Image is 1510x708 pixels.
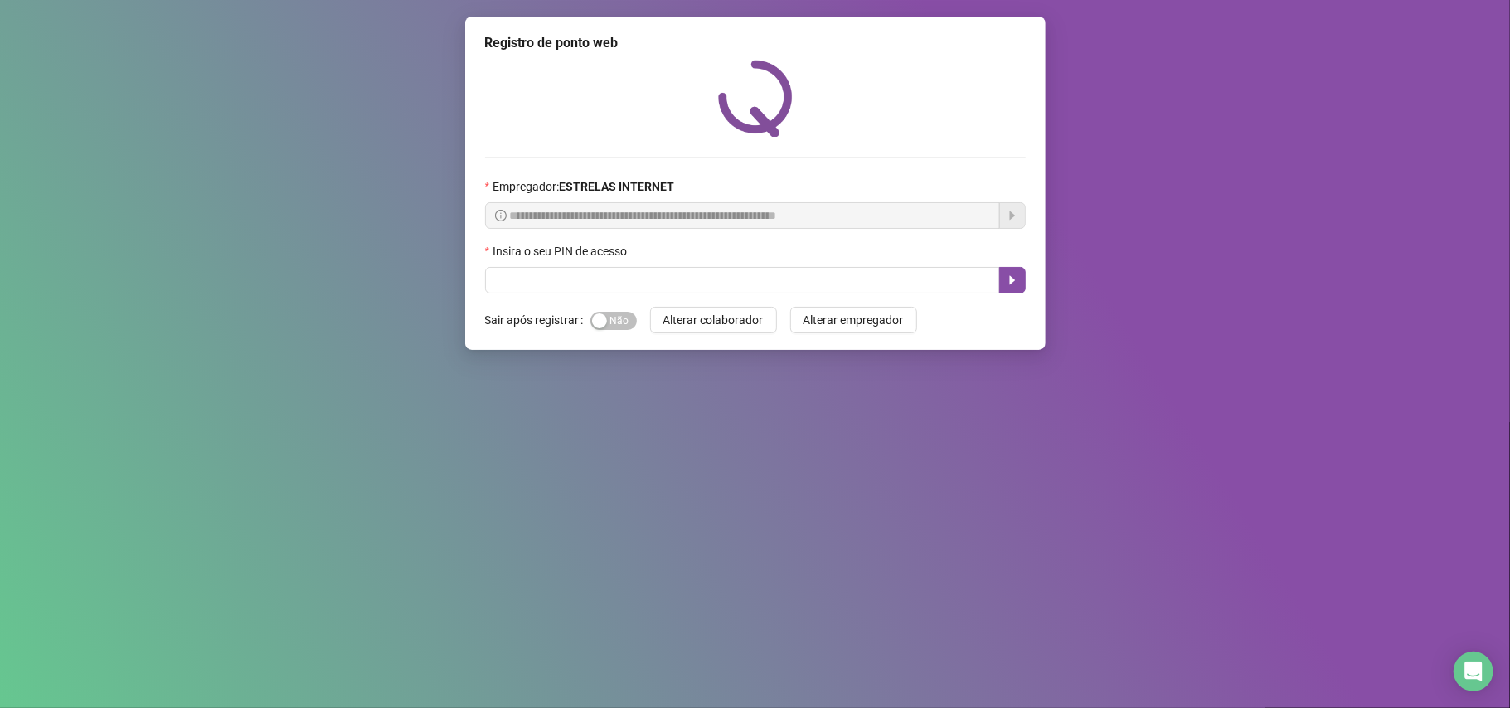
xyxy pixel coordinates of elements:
[485,33,1026,53] div: Registro de ponto web
[495,210,507,221] span: info-circle
[1454,652,1493,691] div: Open Intercom Messenger
[718,60,793,137] img: QRPoint
[650,307,777,333] button: Alterar colaborador
[493,177,674,196] span: Empregador :
[559,180,674,193] strong: ESTRELAS INTERNET
[663,311,764,329] span: Alterar colaborador
[485,242,638,260] label: Insira o seu PIN de acesso
[485,307,590,333] label: Sair após registrar
[790,307,917,333] button: Alterar empregador
[804,311,904,329] span: Alterar empregador
[1006,274,1019,287] span: caret-right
